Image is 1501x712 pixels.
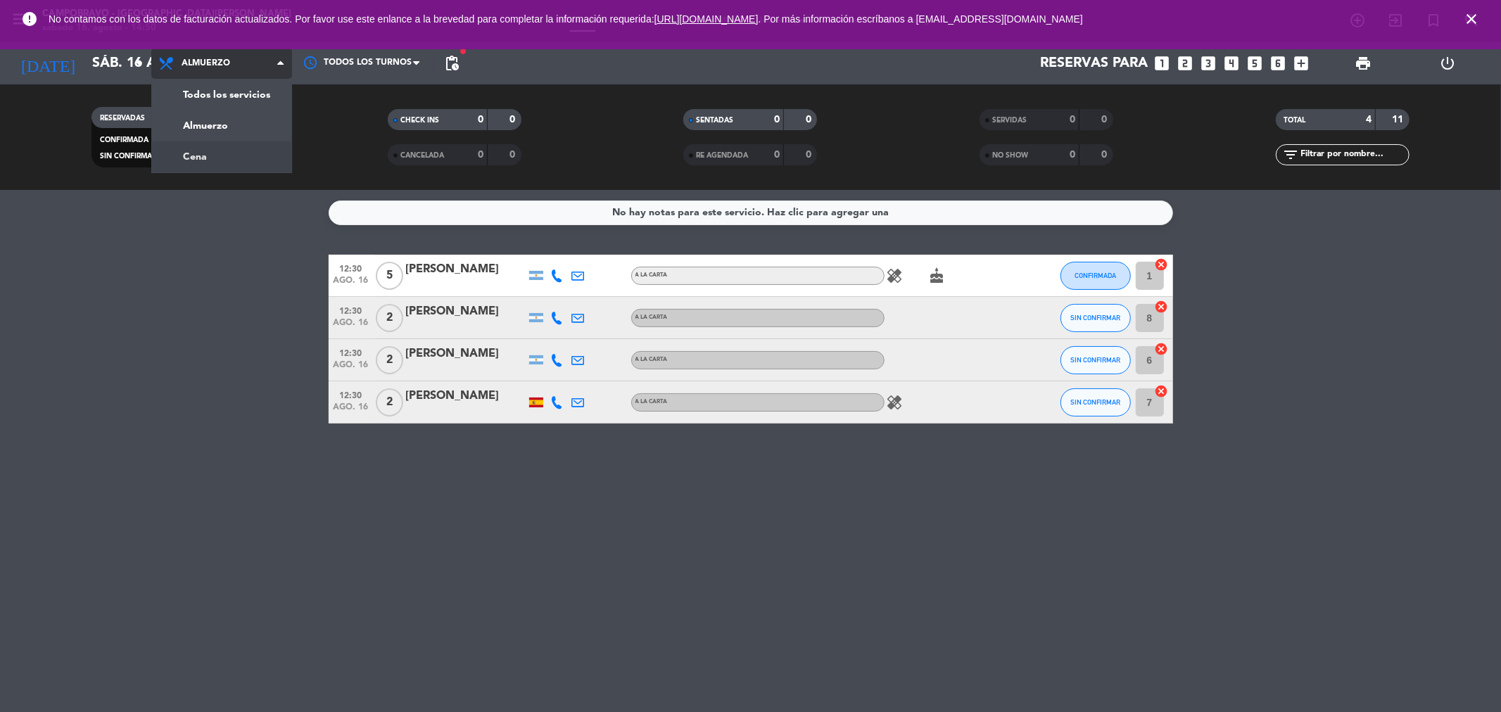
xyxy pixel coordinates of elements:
[334,276,369,292] span: ago. 16
[400,117,439,124] span: CHECK INS
[376,262,403,290] span: 5
[182,58,230,68] span: Almuerzo
[635,357,668,362] span: A LA CARTA
[509,150,518,160] strong: 0
[992,117,1027,124] span: SERVIDAS
[1246,54,1265,72] i: looks_5
[1155,342,1169,356] i: cancel
[887,394,904,411] i: healing
[334,344,369,360] span: 12:30
[1060,346,1131,374] button: SIN CONFIRMAR
[1392,115,1406,125] strong: 11
[1070,398,1120,406] span: SIN CONFIRMAR
[1070,314,1120,322] span: SIN CONFIRMAR
[100,153,156,160] span: SIN CONFIRMAR
[1102,115,1110,125] strong: 0
[759,13,1083,25] a: . Por más información escríbanos a [EMAIL_ADDRESS][DOMAIN_NAME]
[696,117,733,124] span: SENTADAS
[376,304,403,332] span: 2
[774,115,780,125] strong: 0
[1366,115,1372,125] strong: 4
[1269,54,1288,72] i: looks_6
[21,11,38,27] i: error
[334,402,369,419] span: ago. 16
[334,260,369,276] span: 12:30
[1405,42,1490,84] div: LOG OUT
[406,387,526,405] div: [PERSON_NAME]
[929,267,946,284] i: cake
[1300,147,1409,163] input: Filtrar por nombre...
[1200,54,1218,72] i: looks_3
[992,152,1028,159] span: NO SHOW
[654,13,759,25] a: [URL][DOMAIN_NAME]
[635,314,668,320] span: A LA CARTA
[334,318,369,334] span: ago. 16
[100,136,148,144] span: CONFIRMADA
[806,150,814,160] strong: 0
[478,150,483,160] strong: 0
[1463,11,1480,27] i: close
[1440,55,1457,72] i: power_settings_new
[509,115,518,125] strong: 0
[1153,54,1172,72] i: looks_one
[152,110,291,141] a: Almuerzo
[100,115,145,122] span: RESERVADAS
[406,345,526,363] div: [PERSON_NAME]
[1223,54,1241,72] i: looks_4
[11,48,85,79] i: [DATE]
[612,205,889,221] div: No hay notas para este servicio. Haz clic para agregar una
[376,388,403,417] span: 2
[478,115,483,125] strong: 0
[459,47,467,56] span: fiber_manual_record
[406,260,526,279] div: [PERSON_NAME]
[1293,54,1311,72] i: add_box
[635,272,668,278] span: A LA CARTA
[1102,150,1110,160] strong: 0
[1070,356,1120,364] span: SIN CONFIRMAR
[49,13,1083,25] span: No contamos con los datos de facturación actualizados. Por favor use este enlance a la brevedad p...
[1355,55,1372,72] span: print
[1070,150,1075,160] strong: 0
[1060,262,1131,290] button: CONFIRMADA
[1155,300,1169,314] i: cancel
[696,152,748,159] span: RE AGENDADA
[376,346,403,374] span: 2
[334,302,369,318] span: 12:30
[635,399,668,405] span: A LA CARTA
[1041,55,1148,72] span: Reservas para
[334,360,369,376] span: ago. 16
[131,55,148,72] i: arrow_drop_down
[1070,115,1075,125] strong: 0
[334,386,369,402] span: 12:30
[152,141,291,172] a: Cena
[1283,146,1300,163] i: filter_list
[1155,384,1169,398] i: cancel
[1060,388,1131,417] button: SIN CONFIRMAR
[806,115,814,125] strong: 0
[887,267,904,284] i: healing
[443,55,460,72] span: pending_actions
[1075,272,1116,279] span: CONFIRMADA
[400,152,444,159] span: CANCELADA
[406,303,526,321] div: [PERSON_NAME]
[152,80,291,110] a: Todos los servicios
[1155,258,1169,272] i: cancel
[1177,54,1195,72] i: looks_two
[1060,304,1131,332] button: SIN CONFIRMAR
[774,150,780,160] strong: 0
[1284,117,1306,124] span: TOTAL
